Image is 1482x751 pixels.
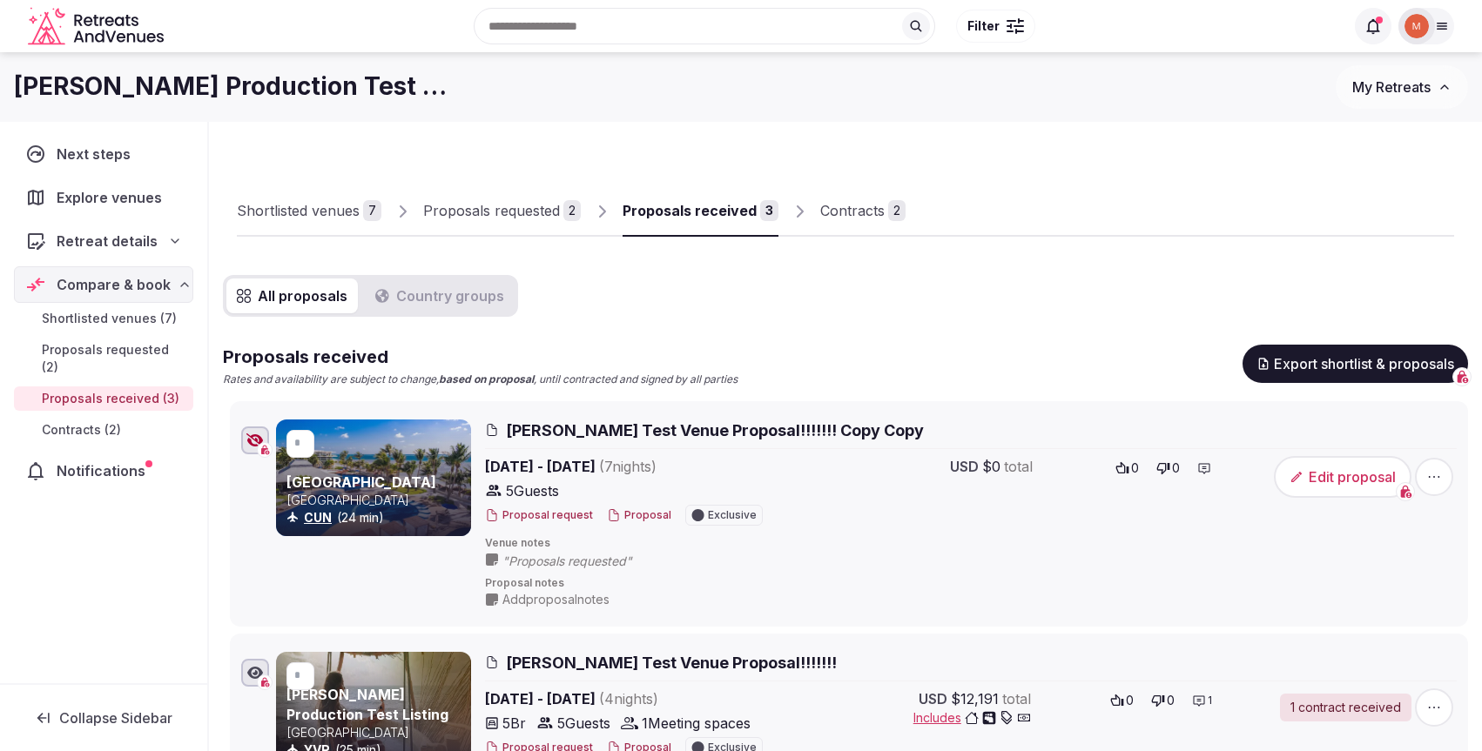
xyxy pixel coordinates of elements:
h2: Proposals received [223,345,738,369]
span: total [1004,456,1033,477]
a: Proposals requested2 [423,186,581,237]
svg: Retreats and Venues company logo [28,7,167,46]
span: total [1002,688,1031,709]
span: Notifications [57,460,152,481]
button: Proposal [607,508,671,523]
span: Next steps [57,144,138,164]
span: 5 Br [502,713,526,734]
span: Exclusive [708,510,757,520]
a: CUN [304,510,332,525]
a: 1 contract received [1280,694,1411,721]
span: Collapse Sidebar [59,709,172,727]
a: Contracts (2) [14,418,193,442]
div: Proposals requested [423,200,560,221]
a: Explore venues [14,179,193,216]
span: USD [950,456,979,477]
span: Contracts (2) [42,421,121,439]
p: Rates and availability are subject to change, , until contracted and signed by all parties [223,372,738,387]
button: Includes [913,709,1031,727]
button: Export shortlist & proposals [1243,345,1468,383]
a: Proposals requested (2) [14,338,193,379]
div: 2 [888,200,906,221]
a: Next steps [14,136,193,172]
span: 0 [1167,692,1175,709]
span: Proposal notes [485,576,1457,591]
div: Proposals received [623,200,757,221]
span: Retreat details [57,231,158,251]
span: [PERSON_NAME] Test Venue Proposal!!!!!!! Copy Copy [506,419,924,441]
button: 0 [1151,456,1185,480]
span: My Retreats [1352,78,1431,96]
span: $0 [982,456,1000,477]
div: 7 [363,200,381,221]
a: Notifications [14,453,193,489]
a: Proposals received3 [623,186,778,237]
span: ( 7 night s ) [599,458,657,475]
span: 0 [1126,692,1134,709]
span: 1 [1208,694,1212,708]
button: Filter [956,10,1035,43]
span: [PERSON_NAME] Test Venue Proposal!!!!!!! [506,652,837,674]
button: 0 [1110,456,1144,480]
button: Proposal request [485,508,593,523]
span: 5 Guests [557,713,610,734]
div: 3 [760,200,778,221]
span: [DATE] - [DATE] [485,688,792,709]
a: Visit the homepage [28,7,167,46]
div: 2 [563,200,581,221]
span: Proposals requested (2) [42,341,186,376]
button: Edit proposal [1274,456,1411,498]
a: [PERSON_NAME] Production Test Listing [286,686,448,722]
a: Shortlisted venues (7) [14,306,193,331]
span: 1 Meeting spaces [642,713,751,734]
span: Proposals received (3) [42,390,179,407]
button: 1 [1187,688,1217,713]
strong: based on proposal [439,372,534,386]
span: $12,191 [951,688,999,709]
h1: [PERSON_NAME] Production Test Retreat [14,70,460,104]
button: Country groups [365,278,515,313]
button: All proposals [226,278,358,313]
a: [GEOGRAPHIC_DATA] [286,473,436,491]
p: [GEOGRAPHIC_DATA] [286,492,468,509]
div: Shortlisted venues [237,200,360,221]
span: Venue notes [485,536,1457,551]
span: [DATE] - [DATE] [485,456,792,477]
span: Add proposal notes [502,591,610,608]
div: (24 min) [286,509,468,526]
a: Contracts2 [820,186,906,237]
a: Shortlisted venues7 [237,186,381,237]
img: Mark Fromson [1405,14,1429,38]
span: Shortlisted venues (7) [42,310,177,327]
span: 0 [1172,459,1180,477]
span: "Proposals requested" [502,553,667,570]
button: Collapse Sidebar [14,699,193,737]
button: My Retreats [1336,65,1468,109]
a: Proposals received (3) [14,386,193,411]
p: [GEOGRAPHIC_DATA] [286,724,468,741]
span: Filter [967,17,1000,35]
span: Compare & book [57,274,171,295]
span: Explore venues [57,187,169,208]
button: 0 [1105,688,1139,713]
div: Contracts [820,200,885,221]
span: 0 [1131,459,1139,477]
button: 0 [1146,688,1180,713]
span: 5 Guests [506,480,559,501]
span: USD [919,688,947,709]
span: ( 4 night s ) [599,690,658,707]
